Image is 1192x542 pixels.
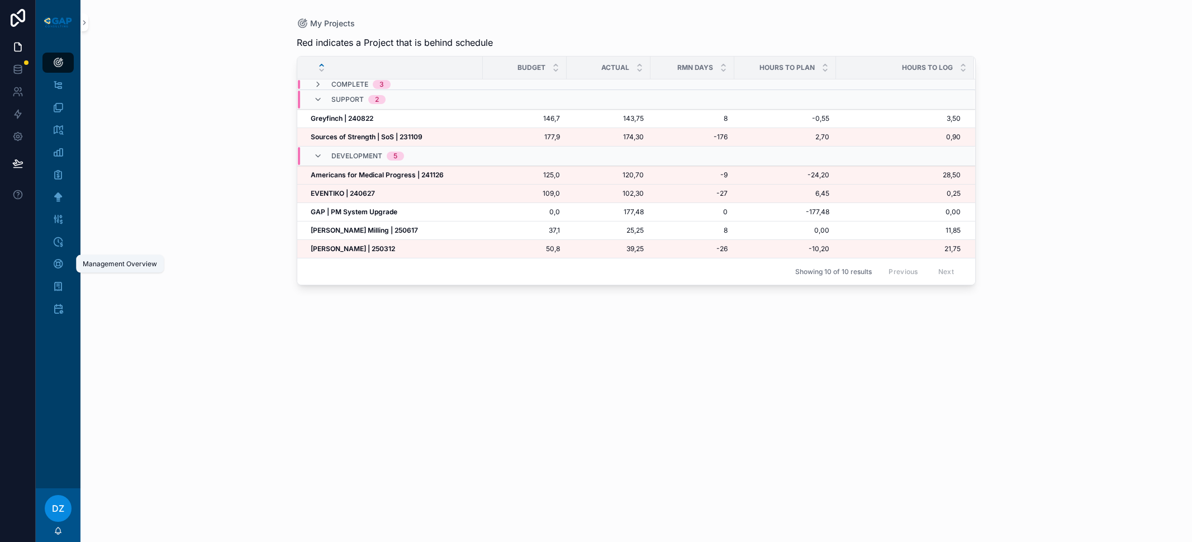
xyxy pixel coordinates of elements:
[677,63,713,72] span: RMN Days
[573,114,644,123] a: 143,75
[83,260,157,268] div: Management Overview
[837,244,961,253] a: 21,75
[379,80,384,89] div: 3
[42,16,74,29] img: App logo
[490,171,560,180] a: 125,0
[573,189,644,198] a: 102,30
[741,171,829,180] a: -24,20
[490,189,560,198] a: 109,0
[311,208,397,216] strong: GAP | PM System Upgrade
[741,244,829,253] a: -10,20
[490,114,560,123] a: 146,7
[297,18,355,29] a: My Projects
[52,502,64,515] span: DZ
[490,133,560,142] a: 177,9
[573,208,644,216] a: 177,48
[573,171,644,180] a: 120,70
[837,226,961,235] a: 11,85
[331,95,364,104] span: Support
[795,267,872,276] span: Showing 10 of 10 results
[490,226,560,235] a: 37,1
[311,114,373,122] strong: Greyfinch | 240822
[741,114,829,123] a: -0,55
[490,244,560,253] a: 50,8
[517,63,545,72] span: Budget
[657,114,728,123] a: 8
[657,171,728,180] a: -9
[657,189,728,198] a: -27
[311,133,476,142] a: Sources of Strength | SoS | 231109
[657,244,728,253] a: -26
[837,208,961,216] a: 0,00
[36,45,80,333] div: scrollable content
[573,226,644,235] a: 25,25
[741,226,829,235] a: 0,00
[657,133,728,142] a: -176
[741,208,829,216] a: -177,48
[311,171,476,180] a: Americans for Medical Progress | 241126
[331,152,382,161] span: Development
[311,189,476,198] a: EVENTIKO | 240627
[573,244,644,253] a: 39,25
[573,133,644,142] a: 174,30
[331,80,368,89] span: Complete
[393,152,397,161] div: 5
[837,171,961,180] a: 28,50
[657,226,728,235] a: 8
[311,226,476,235] a: [PERSON_NAME] Milling | 250617
[311,189,375,197] strong: EVENTIKO | 240627
[311,114,476,123] a: Greyfinch | 240822
[311,226,418,234] strong: [PERSON_NAME] Milling | 250617
[311,208,476,216] a: GAP | PM System Upgrade
[310,18,355,29] span: My Projects
[311,133,422,141] strong: Sources of Strength | SoS | 231109
[759,63,815,72] span: Hours to Plan
[311,244,395,253] strong: [PERSON_NAME] | 250312
[311,171,444,179] strong: Americans for Medical Progress | 241126
[837,189,961,198] a: 0,25
[837,114,961,123] a: 3,50
[490,208,560,216] a: 0,0
[741,189,829,198] a: 6,45
[297,36,493,49] span: Red indicates a Project that is behind schedule
[311,244,476,253] a: [PERSON_NAME] | 250312
[375,95,379,104] div: 2
[657,208,728,216] a: 0
[837,133,961,142] a: 0,90
[741,133,829,142] a: 2,70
